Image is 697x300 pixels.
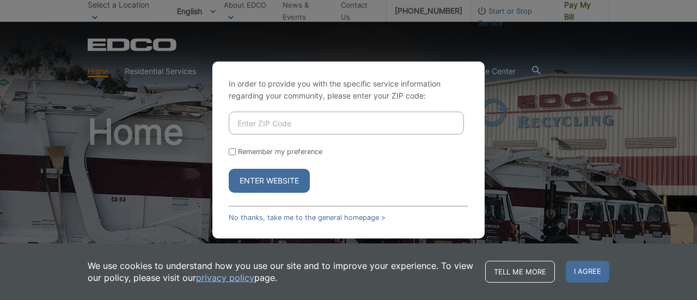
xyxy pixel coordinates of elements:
[196,272,254,284] a: privacy policy
[229,169,310,193] button: Enter Website
[485,261,555,283] a: Tell me more
[88,260,474,284] p: We use cookies to understand how you use our site and to improve your experience. To view our pol...
[566,261,609,283] span: I agree
[229,78,468,102] p: In order to provide you with the specific service information regarding your community, please en...
[229,112,464,134] input: Enter ZIP Code
[229,213,386,222] a: No thanks, take me to the general homepage >
[238,148,322,156] label: Remember my preference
